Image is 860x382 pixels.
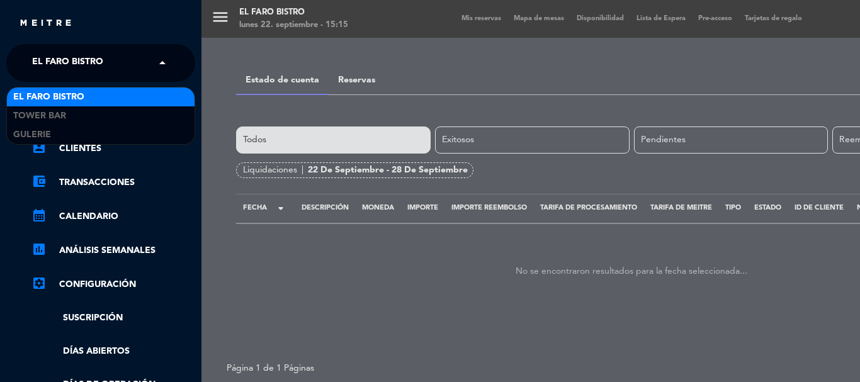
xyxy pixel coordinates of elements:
[13,109,66,123] span: Tower Bar
[32,50,103,76] span: El Faro Bistro
[31,344,195,359] a: Días abiertos
[31,141,195,156] a: account_boxClientes
[13,128,51,142] span: Gulerie
[31,175,195,190] a: account_balance_walletTransacciones
[31,140,47,155] i: account_box
[31,208,47,223] i: calendar_month
[13,90,84,104] span: El Faro Bistro
[31,276,47,291] i: settings_applications
[19,19,72,28] img: MEITRE
[31,311,195,325] a: Suscripción
[31,277,195,292] a: Configuración
[31,243,195,258] a: assessmentANÁLISIS SEMANALES
[31,242,47,257] i: assessment
[31,174,47,189] i: account_balance_wallet
[31,209,195,224] a: calendar_monthCalendario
